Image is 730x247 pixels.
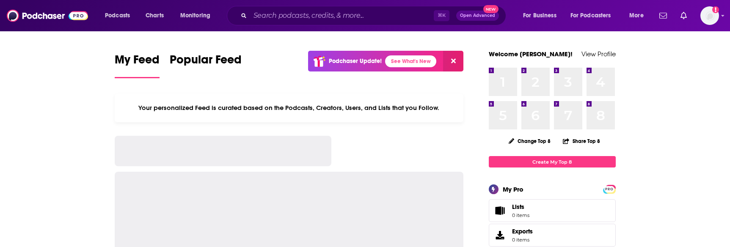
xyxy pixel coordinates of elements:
a: My Feed [115,52,160,78]
span: Lists [512,203,524,211]
span: My Feed [115,52,160,72]
a: View Profile [581,50,616,58]
input: Search podcasts, credits, & more... [250,9,434,22]
span: Monitoring [180,10,210,22]
div: Search podcasts, credits, & more... [235,6,514,25]
span: Exports [512,228,533,235]
span: ⌘ K [434,10,449,21]
span: Charts [146,10,164,22]
a: PRO [604,186,614,192]
span: Popular Feed [170,52,242,72]
a: See What's New [385,55,436,67]
button: Share Top 8 [562,133,601,149]
span: New [483,5,499,13]
span: For Business [523,10,556,22]
a: Create My Top 8 [489,156,616,167]
span: Podcasts [105,10,130,22]
a: Charts [140,9,169,22]
button: open menu [517,9,567,22]
a: Exports [489,224,616,247]
img: Podchaser - Follow, Share and Rate Podcasts [7,8,88,24]
div: Your personalized Feed is curated based on the Podcasts, Creators, Users, and Lists that you Follow. [115,93,464,122]
button: open menu [565,9,623,22]
div: My Pro [503,185,523,193]
a: Popular Feed [170,52,242,78]
a: Lists [489,199,616,222]
svg: Add a profile image [712,6,719,13]
span: Exports [492,229,509,241]
span: Logged in as AllisonGren [700,6,719,25]
button: Change Top 8 [504,136,556,146]
button: open menu [99,9,141,22]
span: More [629,10,644,22]
span: Open Advanced [460,14,495,18]
span: 0 items [512,212,529,218]
button: Show profile menu [700,6,719,25]
a: Show notifications dropdown [677,8,690,23]
span: Lists [512,203,529,211]
button: open menu [623,9,654,22]
a: Show notifications dropdown [656,8,670,23]
span: 0 items [512,237,533,243]
p: Podchaser Update! [329,58,382,65]
button: Open AdvancedNew [456,11,499,21]
span: Lists [492,205,509,217]
a: Welcome [PERSON_NAME]! [489,50,573,58]
span: For Podcasters [570,10,611,22]
img: User Profile [700,6,719,25]
button: open menu [174,9,221,22]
